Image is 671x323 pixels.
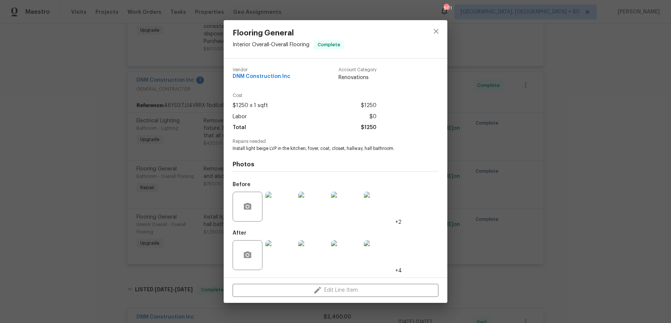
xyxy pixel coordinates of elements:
[338,74,377,81] span: Renovations
[395,219,401,226] span: +2
[233,122,246,133] span: Total
[233,42,309,47] span: Interior Overall - Overall Flooring
[233,182,251,187] h5: Before
[427,22,445,40] button: close
[233,74,290,79] span: DNM Construction Inc
[233,161,438,168] h4: Photos
[233,139,438,144] span: Repairs needed
[444,4,449,12] div: 601
[361,100,377,111] span: $1250
[395,267,402,275] span: +4
[315,41,343,48] span: Complete
[233,68,290,72] span: Vendor
[233,29,344,37] span: Flooring General
[233,112,247,122] span: Labor
[369,112,377,122] span: $0
[361,122,377,133] span: $1250
[233,93,377,98] span: Cost
[233,145,418,152] span: Install light beige LVP in the kitchen, foyer, coat, closet, hallway, hall bathroom.
[338,68,377,72] span: Account Category
[233,100,268,111] span: $1250 x 1 sqft
[233,231,246,236] h5: After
